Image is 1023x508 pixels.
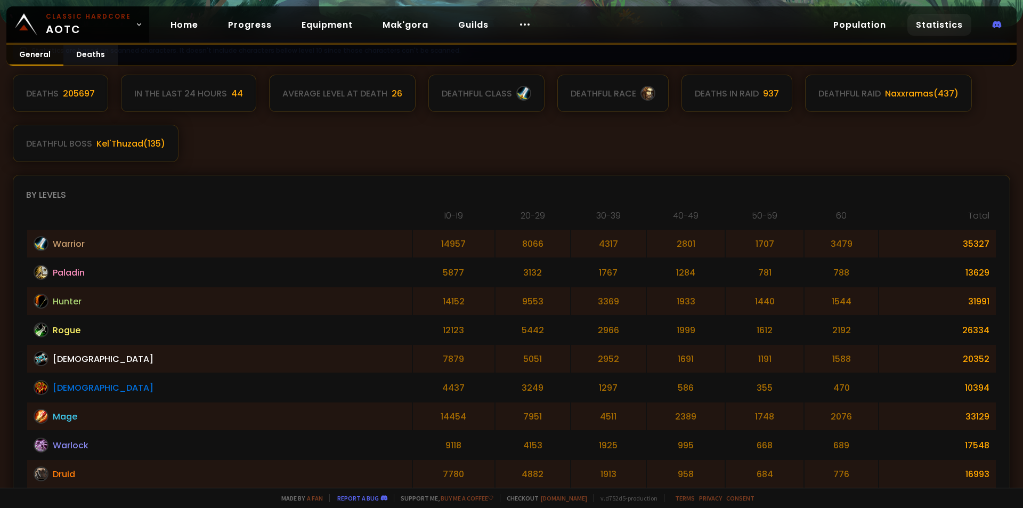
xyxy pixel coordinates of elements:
div: 26 [392,87,402,100]
a: Progress [220,14,280,36]
td: 5877 [413,259,494,286]
td: 668 [726,431,803,459]
span: v. d752d5 - production [594,494,657,502]
a: Home [162,14,207,36]
div: Kel'Thuzad ( 135 ) [96,137,165,150]
td: 10394 [879,374,996,401]
td: 781 [726,259,803,286]
td: 14454 [413,402,494,430]
td: 31991 [879,287,996,315]
td: 20352 [879,345,996,373]
td: 3479 [805,230,878,257]
span: [DEMOGRAPHIC_DATA] [53,352,153,366]
td: 14152 [413,287,494,315]
td: 12123 [413,316,494,344]
td: 5051 [496,345,570,373]
td: 1913 [571,460,646,488]
a: [DOMAIN_NAME] [541,494,587,502]
span: [DEMOGRAPHIC_DATA] [53,381,153,394]
td: 1933 [647,287,725,315]
td: 1612 [726,316,803,344]
a: Deaths [63,45,118,66]
td: 7951 [496,402,570,430]
div: Deaths [26,87,59,100]
span: Paladin [53,266,85,279]
span: Rogue [53,324,80,337]
td: 4511 [571,402,646,430]
div: Naxxramas ( 437 ) [885,87,959,100]
td: 1691 [647,345,725,373]
div: 937 [763,87,779,100]
td: 3249 [496,374,570,401]
td: 470 [805,374,878,401]
div: 44 [231,87,243,100]
td: 355 [726,374,803,401]
td: 1284 [647,259,725,286]
span: Hunter [53,295,82,308]
a: Statistics [907,14,971,36]
span: Warrior [53,237,85,251]
span: Druid [53,467,75,481]
td: 2952 [571,345,646,373]
span: Warlock [53,439,88,452]
a: Population [825,14,895,36]
td: 689 [805,431,878,459]
td: 7879 [413,345,494,373]
div: Deaths in raid [695,87,759,100]
td: 13629 [879,259,996,286]
td: 1544 [805,287,878,315]
td: 35327 [879,230,996,257]
td: 4317 [571,230,646,257]
a: Equipment [293,14,361,36]
span: Made by [275,494,323,502]
td: 1925 [571,431,646,459]
td: 788 [805,259,878,286]
td: 776 [805,460,878,488]
span: Mage [53,410,77,423]
td: 2801 [647,230,725,257]
a: Classic HardcoreAOTC [6,6,149,43]
a: Mak'gora [374,14,437,36]
div: In the last 24 hours [134,87,227,100]
div: deathful race [571,87,636,100]
small: Classic Hardcore [46,12,131,21]
td: 14957 [413,230,494,257]
div: deathful boss [26,137,92,150]
td: 1999 [647,316,725,344]
a: Buy me a coffee [441,494,493,502]
th: 60 [805,209,878,229]
td: 33129 [879,402,996,430]
th: 20-29 [496,209,570,229]
td: 1297 [571,374,646,401]
a: a fan [307,494,323,502]
td: 1707 [726,230,803,257]
td: 2076 [805,402,878,430]
span: Checkout [500,494,587,502]
a: General [6,45,63,66]
td: 2389 [647,402,725,430]
td: 958 [647,460,725,488]
td: 7780 [413,460,494,488]
td: 995 [647,431,725,459]
td: 26334 [879,316,996,344]
td: 684 [726,460,803,488]
td: 9118 [413,431,494,459]
th: Total [879,209,996,229]
td: 4437 [413,374,494,401]
td: 2192 [805,316,878,344]
td: 8066 [496,230,570,257]
td: 9553 [496,287,570,315]
td: 1748 [726,402,803,430]
td: 16993 [879,460,996,488]
span: AOTC [46,12,131,37]
span: Support me, [394,494,493,502]
div: deathful raid [818,87,881,100]
td: 1767 [571,259,646,286]
div: Average level at death [282,87,387,100]
th: 40-49 [647,209,725,229]
th: 30-39 [571,209,646,229]
div: 205697 [63,87,95,100]
td: 1440 [726,287,803,315]
td: 1191 [726,345,803,373]
th: 10-19 [413,209,494,229]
